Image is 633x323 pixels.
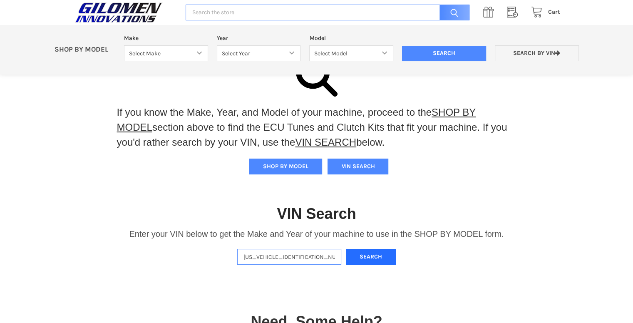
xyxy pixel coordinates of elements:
[435,5,469,21] input: Search
[548,8,560,15] span: Cart
[73,2,164,23] img: GILOMEN INNOVATIONS
[124,34,208,42] label: Make
[217,34,301,42] label: Year
[117,107,476,133] a: SHOP BY MODEL
[277,204,356,223] h1: VIN Search
[117,105,516,150] p: If you know the Make, Year, and Model of your machine, proceed to the section above to find the E...
[129,228,504,240] p: Enter your VIN below to get the Make and Year of your machine to use in the SHOP BY MODEL form.
[328,159,388,174] button: VIN SEARCH
[186,5,469,21] input: Search the store
[249,159,322,174] button: SHOP BY MODEL
[526,7,560,17] a: Cart
[50,45,120,54] p: SHOP BY MODEL
[402,46,486,62] input: Search
[309,34,393,42] label: Model
[495,45,579,62] a: Search by VIN
[73,2,177,23] a: GILOMEN INNOVATIONS
[237,249,341,265] input: Enter VIN of your machine
[295,137,356,148] a: VIN SEARCH
[346,249,396,265] button: Search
